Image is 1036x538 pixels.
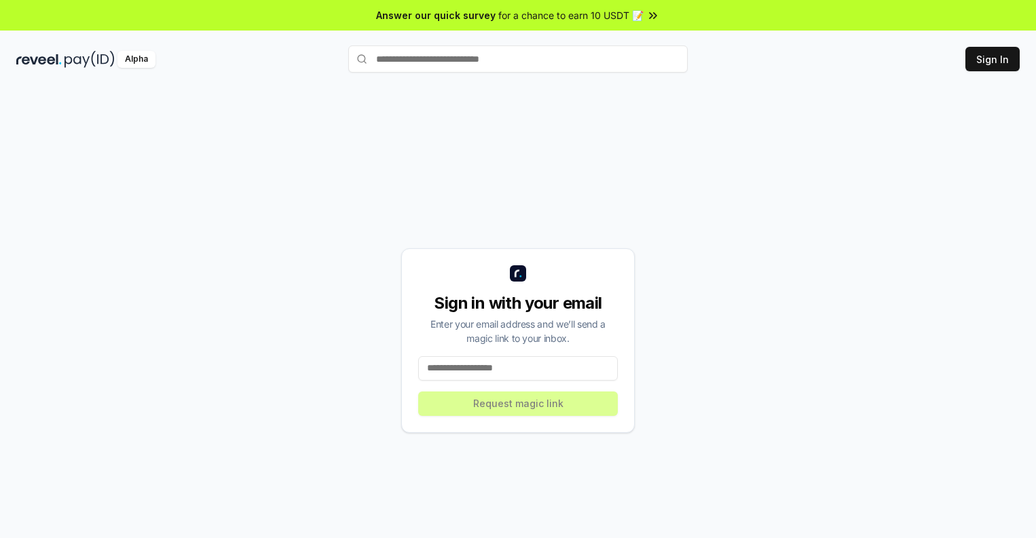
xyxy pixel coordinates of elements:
[498,8,644,22] span: for a chance to earn 10 USDT 📝
[510,265,526,282] img: logo_small
[376,8,496,22] span: Answer our quick survey
[418,292,618,314] div: Sign in with your email
[64,51,115,68] img: pay_id
[117,51,155,68] div: Alpha
[965,47,1020,71] button: Sign In
[16,51,62,68] img: reveel_dark
[418,317,618,345] div: Enter your email address and we’ll send a magic link to your inbox.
